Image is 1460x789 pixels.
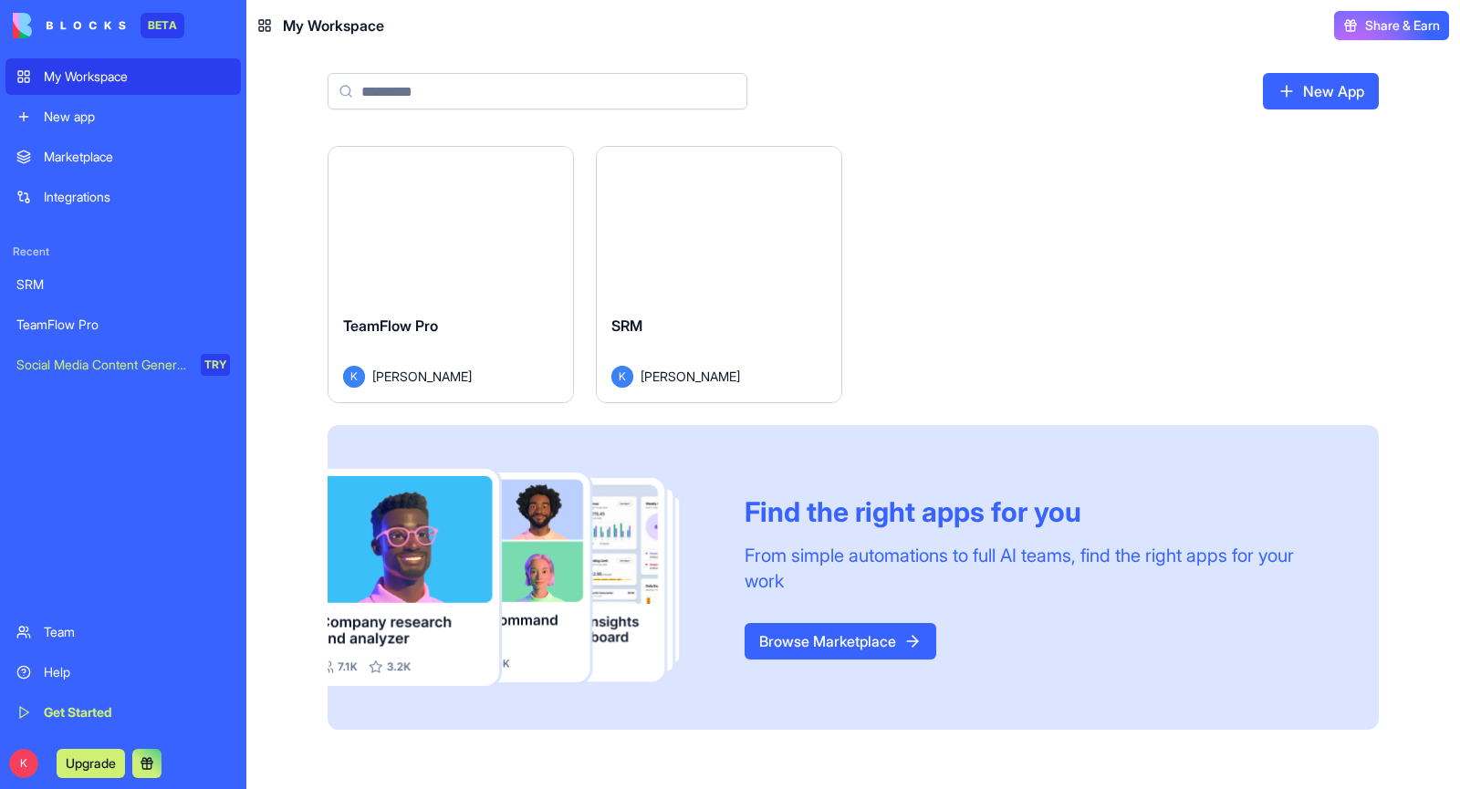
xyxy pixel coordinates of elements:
div: Find the right apps for you [745,495,1335,528]
a: Help [5,654,241,690]
div: Integrations [44,188,230,206]
div: My Workspace [44,67,230,86]
span: SRM [611,317,642,335]
div: SRM [16,275,230,294]
a: Social Media Content GeneratorTRY [5,347,241,383]
div: BETA [141,13,184,38]
a: Browse Marketplace [745,623,936,659]
span: K [343,366,365,388]
a: Integrations [5,179,241,215]
span: Recent [5,244,241,259]
a: BETA [13,13,184,38]
a: Get Started [5,694,241,731]
a: Team [5,614,241,650]
a: TeamFlow Pro [5,306,241,343]
button: Upgrade [57,749,125,778]
a: SRMK[PERSON_NAME] [596,146,842,403]
img: logo [13,13,126,38]
button: Share & Earn [1334,11,1449,40]
div: New app [44,108,230,126]
div: Social Media Content Generator [16,356,188,374]
div: From simple automations to full AI teams, find the right apps for your work [745,543,1335,594]
a: My Workspace [5,58,241,95]
div: Help [44,663,230,681]
a: Marketplace [5,139,241,175]
a: SRM [5,266,241,303]
img: Frame_181_egmpey.png [328,469,715,687]
span: My Workspace [283,15,384,36]
span: K [9,749,38,778]
div: TRY [201,354,230,376]
span: K [611,366,633,388]
span: Share & Earn [1365,16,1440,35]
a: TeamFlow ProK[PERSON_NAME] [328,146,574,403]
div: Marketplace [44,148,230,166]
a: New app [5,99,241,135]
a: New App [1263,73,1379,109]
span: TeamFlow Pro [343,317,438,335]
div: Team [44,623,230,641]
span: [PERSON_NAME] [641,367,740,386]
span: [PERSON_NAME] [372,367,472,386]
div: Get Started [44,703,230,722]
a: Upgrade [57,753,125,772]
div: TeamFlow Pro [16,316,230,334]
